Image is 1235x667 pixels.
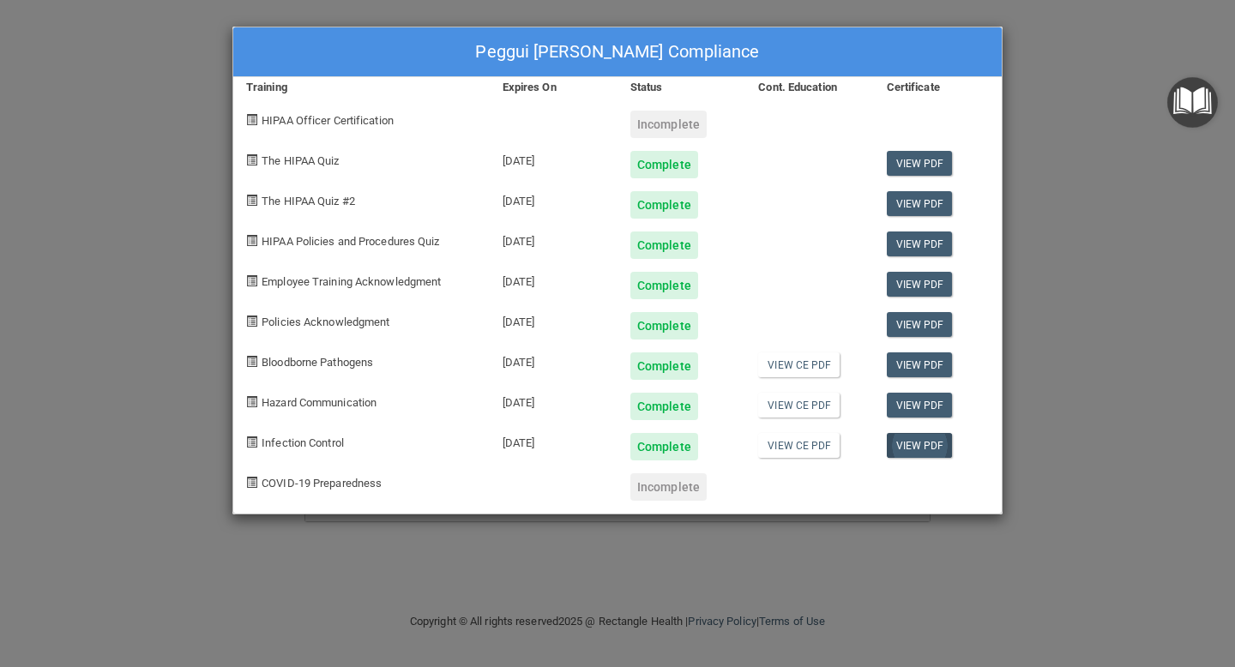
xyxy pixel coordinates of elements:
div: Incomplete [630,473,707,501]
div: [DATE] [490,380,617,420]
div: [DATE] [490,340,617,380]
div: Complete [630,352,698,380]
span: Infection Control [262,436,344,449]
div: Complete [630,433,698,460]
a: View PDF [887,231,953,256]
a: View PDF [887,272,953,297]
div: Complete [630,312,698,340]
div: Incomplete [630,111,707,138]
a: View PDF [887,393,953,418]
div: Expires On [490,77,617,98]
span: Employee Training Acknowledgment [262,275,441,288]
a: View CE PDF [758,433,840,458]
span: COVID-19 Preparedness [262,477,382,490]
div: Certificate [874,77,1002,98]
div: Complete [630,231,698,259]
div: Status [617,77,745,98]
span: Hazard Communication [262,396,377,409]
a: View PDF [887,433,953,458]
div: Complete [630,151,698,178]
div: Cont. Education [745,77,873,98]
span: HIPAA Officer Certification [262,114,394,127]
span: HIPAA Policies and Procedures Quiz [262,235,439,248]
div: Training [233,77,490,98]
div: [DATE] [490,420,617,460]
div: Complete [630,393,698,420]
div: [DATE] [490,259,617,299]
span: Bloodborne Pathogens [262,356,373,369]
div: [DATE] [490,299,617,340]
a: View PDF [887,151,953,176]
div: [DATE] [490,219,617,259]
span: The HIPAA Quiz [262,154,339,167]
span: The HIPAA Quiz #2 [262,195,355,207]
a: View CE PDF [758,352,840,377]
button: Open Resource Center [1167,77,1218,128]
div: [DATE] [490,178,617,219]
div: Complete [630,272,698,299]
a: View PDF [887,191,953,216]
div: Complete [630,191,698,219]
a: View PDF [887,312,953,337]
a: View PDF [887,352,953,377]
span: Policies Acknowledgment [262,315,389,328]
a: View CE PDF [758,393,840,418]
div: [DATE] [490,138,617,178]
div: Peggui [PERSON_NAME] Compliance [233,27,1002,77]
